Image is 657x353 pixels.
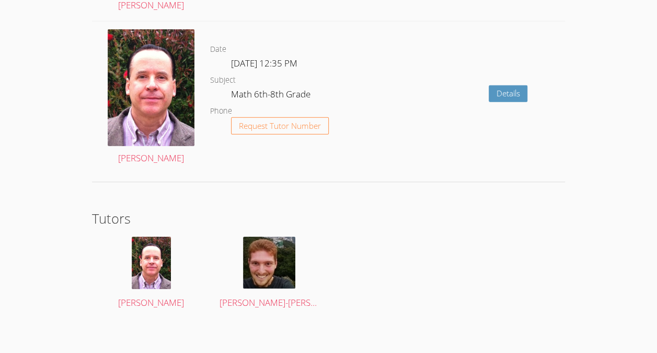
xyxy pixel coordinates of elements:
[231,87,313,105] dd: Math 6th-8th Grade
[118,296,184,308] span: [PERSON_NAME]
[243,237,295,289] img: avatar.png
[101,237,201,311] a: [PERSON_NAME]
[220,237,319,311] a: [PERSON_NAME]-[PERSON_NAME]
[132,237,171,289] img: avatar.png
[92,208,565,228] h2: Tutors
[210,105,232,118] dt: Phone
[231,117,329,135] button: Request Tutor Number
[108,29,194,146] img: avatar.png
[239,122,321,130] span: Request Tutor Number
[231,57,297,69] span: [DATE] 12:35 PM
[210,74,236,87] dt: Subject
[210,43,226,56] dt: Date
[220,296,354,308] span: [PERSON_NAME]-[PERSON_NAME]
[489,85,528,103] a: Details
[108,29,194,166] a: [PERSON_NAME]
